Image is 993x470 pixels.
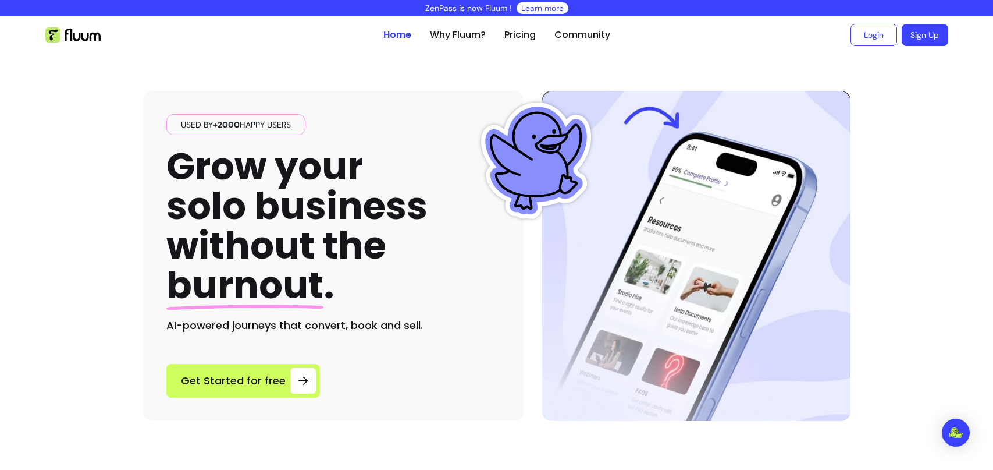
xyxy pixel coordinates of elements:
[425,2,512,14] p: ZenPass is now Fluum !
[166,317,500,334] h2: AI-powered journeys that convert, book and sell.
[166,364,320,398] a: Get Started for free
[554,28,610,42] a: Community
[166,259,323,311] span: burnout
[430,28,486,42] a: Why Fluum?
[176,119,296,130] span: Used by happy users
[521,2,564,14] a: Learn more
[166,147,428,306] h1: Grow your solo business without the .
[850,24,897,46] a: Login
[213,119,240,130] span: +2000
[542,91,850,421] img: Hero
[902,24,948,46] a: Sign Up
[942,419,970,447] div: Open Intercom Messenger
[181,373,286,389] span: Get Started for free
[45,27,101,43] img: Fluum Logo
[478,103,595,219] img: Fluum Duck sticker
[504,28,536,42] a: Pricing
[383,28,411,42] a: Home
